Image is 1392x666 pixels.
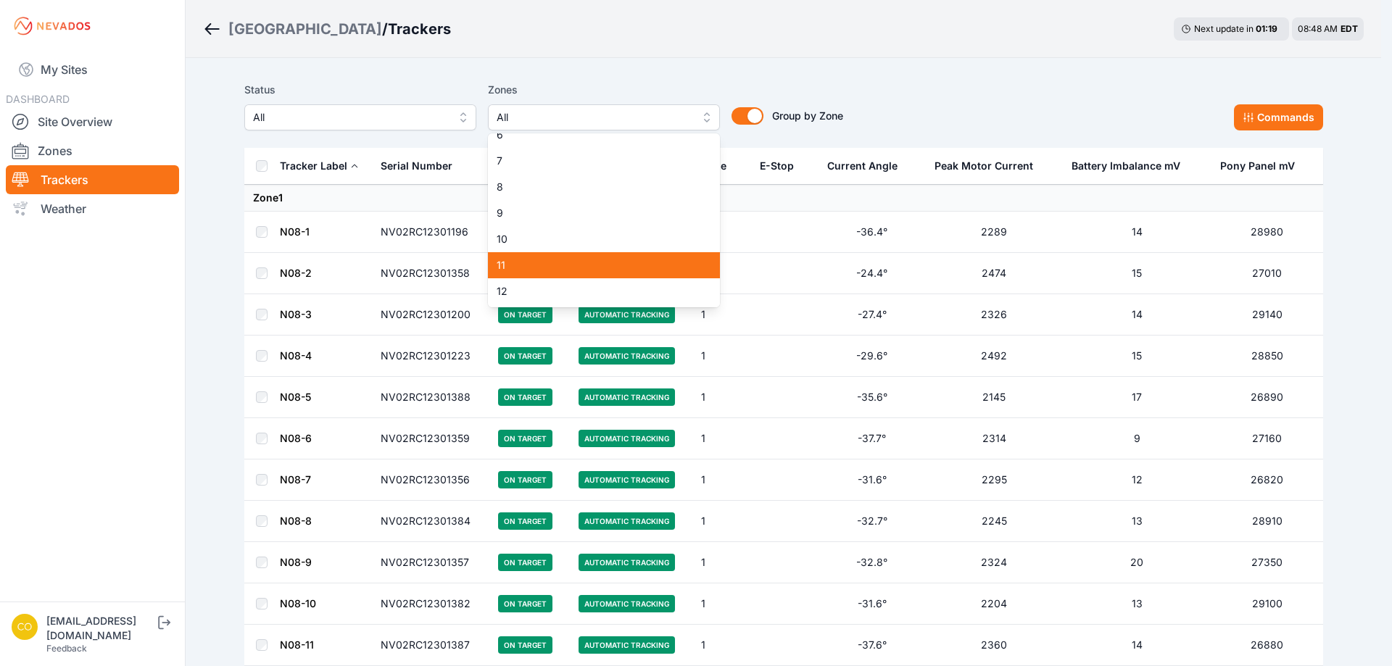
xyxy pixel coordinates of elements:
span: 10 [497,232,694,246]
div: All [488,133,720,307]
button: All [488,104,720,130]
span: 8 [497,180,694,194]
span: 11 [497,258,694,272]
span: 12 [497,284,694,299]
span: 7 [497,154,694,168]
span: All [497,109,691,126]
span: 6 [497,128,694,142]
span: 9 [497,206,694,220]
